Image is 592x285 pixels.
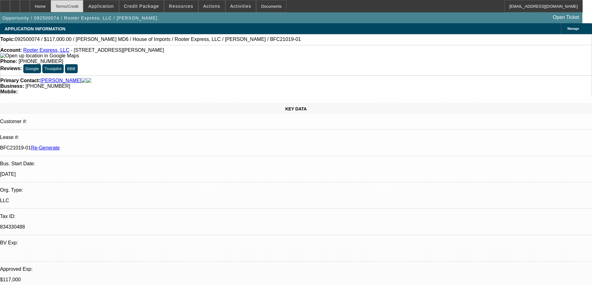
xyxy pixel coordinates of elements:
[71,47,164,53] span: - [STREET_ADDRESS][PERSON_NAME]
[5,26,65,31] span: APPLICATION INFORMATION
[65,64,78,73] button: BBB
[0,83,24,89] strong: Business:
[0,53,79,59] img: Open up location in Google Maps
[15,37,301,42] span: 092500074 / $117,000.00 / [PERSON_NAME] MD6 / House of Imports / Rooter Express, LLC / [PERSON_NA...
[226,0,256,12] button: Activities
[86,78,91,83] img: linkedin-icon.png
[169,4,193,9] span: Resources
[199,0,225,12] button: Actions
[42,64,63,73] button: Trustpilot
[164,0,198,12] button: Resources
[0,78,40,83] strong: Primary Contact:
[19,59,63,64] span: [PHONE_NUMBER]
[0,53,79,58] a: View Google Maps
[31,145,60,150] a: Re-Generate
[25,83,70,89] span: [PHONE_NUMBER]
[124,4,159,9] span: Credit Package
[0,66,22,71] strong: Reviews:
[119,0,164,12] button: Credit Package
[0,89,18,94] strong: Mobile:
[88,4,114,9] span: Application
[23,47,70,53] a: Rooter Express, LLC
[230,4,251,9] span: Activities
[203,4,220,9] span: Actions
[0,47,22,53] strong: Account:
[40,78,81,83] a: [PERSON_NAME]
[550,12,582,23] a: Open Ticket
[285,106,307,111] span: KEY DATA
[84,0,118,12] button: Application
[2,16,158,20] span: Opportunity / 092500074 / Rooter Express, LLC / [PERSON_NAME]
[81,78,86,83] img: facebook-icon.png
[23,64,41,73] button: Google
[0,59,17,64] strong: Phone:
[0,37,15,42] strong: Topic:
[567,27,579,30] span: Manage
